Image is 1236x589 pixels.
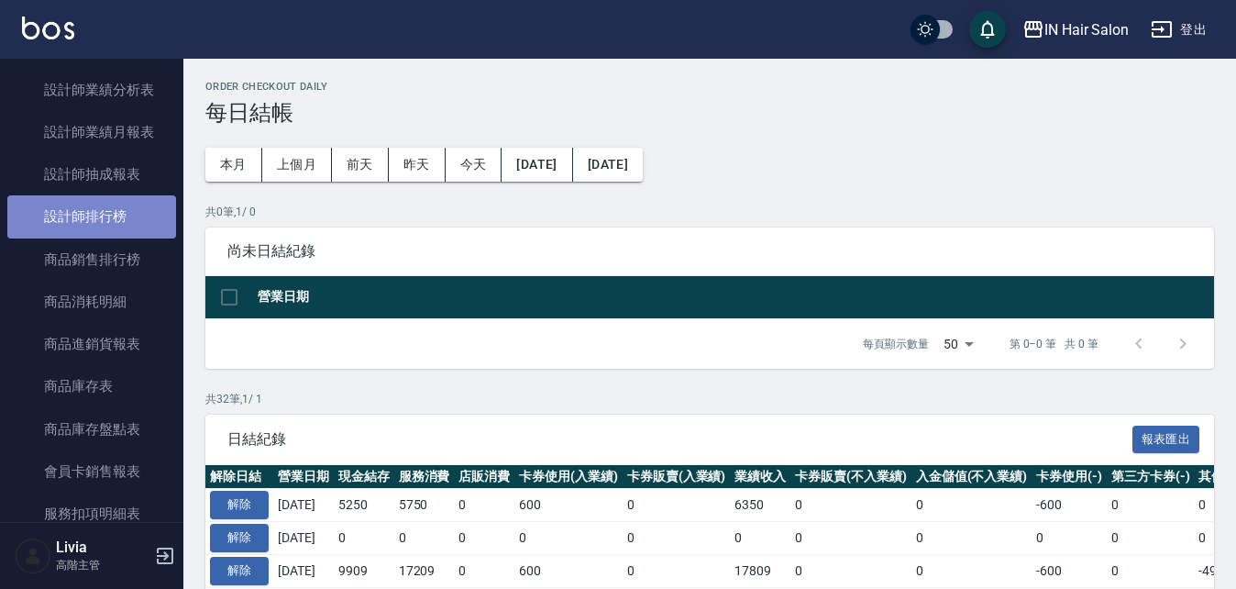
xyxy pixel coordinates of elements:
[394,522,455,555] td: 0
[7,323,176,365] a: 商品進銷貨報表
[454,489,514,522] td: 0
[911,465,1032,489] th: 入金儲值(不入業績)
[1015,11,1136,49] button: IN Hair Salon
[1044,18,1129,41] div: IN Hair Salon
[623,465,731,489] th: 卡券販賣(入業績)
[273,465,334,489] th: 營業日期
[7,239,176,281] a: 商品銷售排行榜
[969,11,1006,48] button: save
[1010,336,1098,352] p: 第 0–0 筆 共 0 筆
[730,465,790,489] th: 業績收入
[514,489,623,522] td: 600
[790,465,911,489] th: 卡券販賣(不入業績)
[15,538,51,574] img: Person
[7,111,176,153] a: 設計師業績月報表
[863,336,929,352] p: 每頁顯示數量
[334,489,394,522] td: 5250
[1107,489,1195,522] td: 0
[7,69,176,111] a: 設計師業績分析表
[7,281,176,323] a: 商品消耗明細
[253,276,1214,319] th: 營業日期
[7,153,176,195] a: 設計師抽成報表
[334,522,394,555] td: 0
[205,204,1214,220] p: 共 0 筆, 1 / 0
[1032,489,1107,522] td: -600
[205,148,262,182] button: 本月
[790,522,911,555] td: 0
[730,554,790,587] td: 17809
[56,557,149,573] p: 高階主管
[273,522,334,555] td: [DATE]
[262,148,332,182] button: 上個月
[623,554,731,587] td: 0
[454,465,514,489] th: 店販消費
[623,522,731,555] td: 0
[514,465,623,489] th: 卡券使用(入業績)
[911,489,1032,522] td: 0
[7,365,176,407] a: 商品庫存表
[7,408,176,450] a: 商品庫存盤點表
[7,450,176,493] a: 會員卡銷售報表
[273,554,334,587] td: [DATE]
[1107,554,1195,587] td: 0
[7,195,176,238] a: 設計師排行榜
[210,557,269,585] button: 解除
[730,489,790,522] td: 6350
[514,554,623,587] td: 600
[227,430,1132,449] span: 日結紀錄
[514,522,623,555] td: 0
[1143,13,1214,47] button: 登出
[1032,554,1107,587] td: -600
[210,491,269,519] button: 解除
[502,148,572,182] button: [DATE]
[454,522,514,555] td: 0
[394,554,455,587] td: 17209
[454,554,514,587] td: 0
[332,148,389,182] button: 前天
[205,391,1214,407] p: 共 32 筆, 1 / 1
[1032,522,1107,555] td: 0
[273,489,334,522] td: [DATE]
[205,100,1214,126] h3: 每日結帳
[394,489,455,522] td: 5750
[573,148,643,182] button: [DATE]
[205,465,273,489] th: 解除日結
[394,465,455,489] th: 服務消費
[22,17,74,39] img: Logo
[911,554,1032,587] td: 0
[790,489,911,522] td: 0
[334,465,394,489] th: 現金結存
[1032,465,1107,489] th: 卡券使用(-)
[1132,426,1200,454] button: 報表匯出
[446,148,502,182] button: 今天
[623,489,731,522] td: 0
[227,242,1192,261] span: 尚未日結紀錄
[389,148,446,182] button: 昨天
[56,539,149,557] h5: Livia
[334,554,394,587] td: 9909
[210,524,269,552] button: 解除
[7,493,176,535] a: 服務扣項明細表
[1132,429,1200,447] a: 報表匯出
[790,554,911,587] td: 0
[1107,522,1195,555] td: 0
[1107,465,1195,489] th: 第三方卡券(-)
[936,319,980,369] div: 50
[730,522,790,555] td: 0
[911,522,1032,555] td: 0
[205,81,1214,93] h2: Order checkout daily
